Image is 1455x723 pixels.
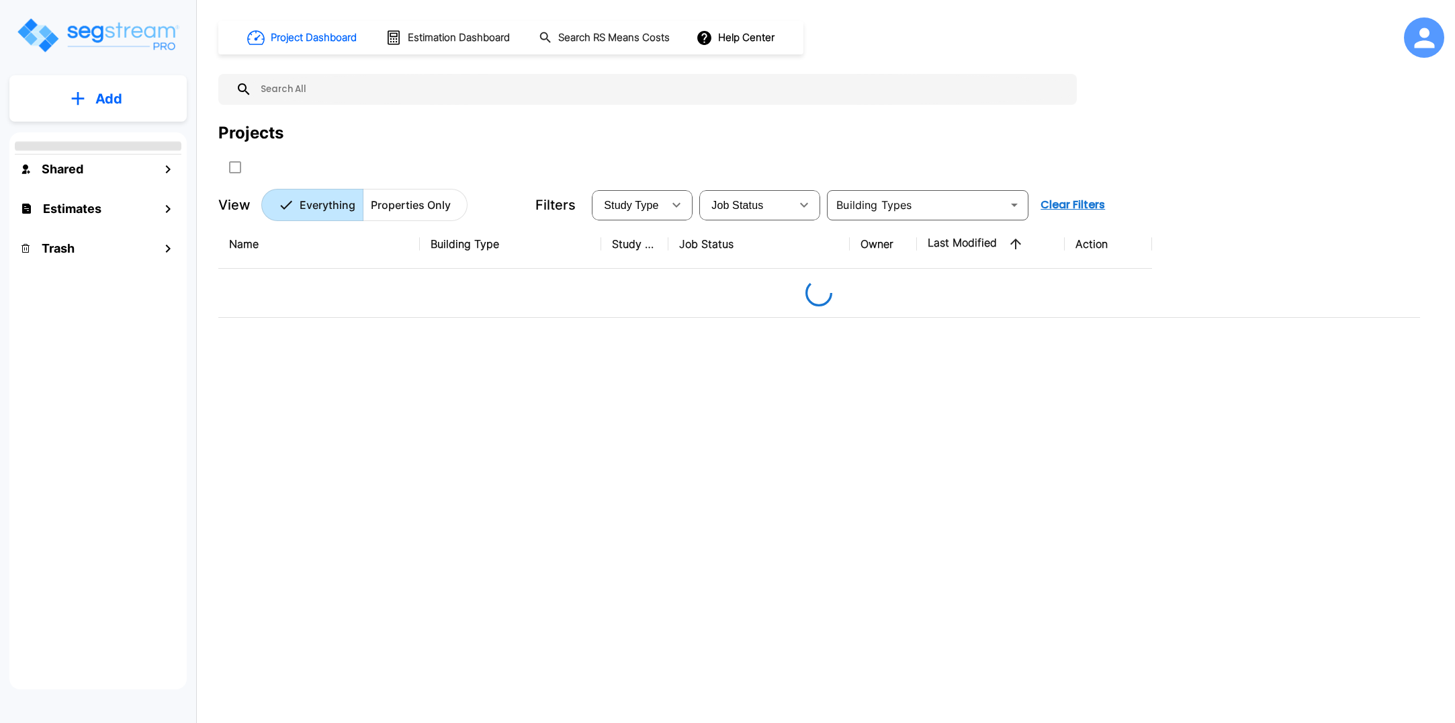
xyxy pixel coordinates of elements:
button: Properties Only [363,189,468,221]
p: View [218,195,251,215]
h1: Project Dashboard [271,30,357,46]
button: Clear Filters [1035,192,1110,218]
h1: Estimates [43,200,101,218]
button: Project Dashboard [242,23,364,52]
th: Owner [850,220,917,269]
img: Logo [15,16,180,54]
p: Add [95,89,122,109]
button: Help Center [693,25,780,50]
span: Job Status [711,200,763,211]
button: SelectAll [222,154,249,181]
input: Building Types [831,196,1002,214]
span: Study Type [604,200,658,211]
div: Select [702,186,791,224]
th: Last Modified [917,220,1065,269]
h1: Shared [42,160,83,178]
p: Everything [300,197,355,213]
h1: Estimation Dashboard [408,30,510,46]
p: Properties Only [371,197,451,213]
h1: Trash [42,239,75,257]
button: Estimation Dashboard [380,24,517,52]
div: Select [594,186,663,224]
div: Projects [218,121,283,145]
button: Search RS Means Costs [533,25,677,51]
h1: Search RS Means Costs [558,30,670,46]
th: Action [1065,220,1152,269]
button: Open [1005,196,1024,214]
th: Job Status [668,220,850,269]
button: Add [9,79,187,118]
th: Name [218,220,420,269]
input: Search All [252,74,1070,105]
th: Building Type [420,220,601,269]
th: Study Type [601,220,668,269]
div: Platform [261,189,468,221]
p: Filters [535,195,576,215]
button: Everything [261,189,363,221]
